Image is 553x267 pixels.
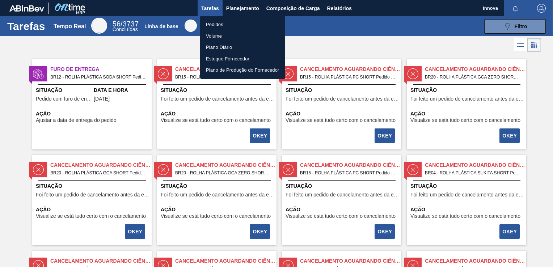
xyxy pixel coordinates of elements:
a: Pedidos [200,19,285,30]
a: Estoque Fornecedor [200,53,285,65]
a: Plano Diário [200,42,285,53]
a: Plano de Produção do Fornecedor [200,64,285,76]
a: Volume [200,30,285,42]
